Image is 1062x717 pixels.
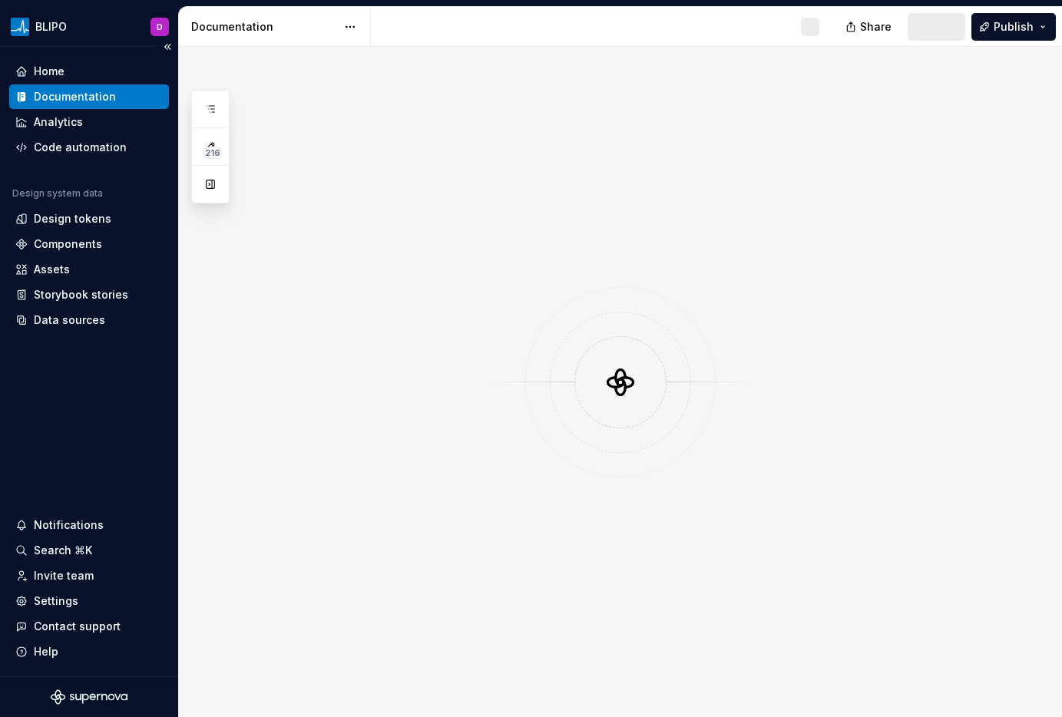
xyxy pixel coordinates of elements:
[9,614,169,639] button: Contact support
[203,147,223,159] span: 216
[34,89,116,104] div: Documentation
[191,19,336,35] div: Documentation
[51,689,127,705] svg: Supernova Logo
[34,262,70,277] div: Assets
[34,593,78,609] div: Settings
[9,84,169,109] a: Documentation
[9,110,169,134] a: Analytics
[34,312,105,328] div: Data sources
[971,13,1056,41] button: Publish
[157,21,163,33] div: D
[9,589,169,613] a: Settings
[34,211,111,226] div: Design tokens
[34,236,102,252] div: Components
[9,538,169,563] button: Search ⌘K
[12,187,103,200] div: Design system data
[3,10,175,43] button: BLIPOD
[838,13,902,41] button: Share
[11,18,29,36] img: 45309493-d480-4fb3-9f86-8e3098b627c9.png
[9,563,169,588] a: Invite team
[34,517,104,533] div: Notifications
[35,19,67,35] div: BLIPO
[34,140,127,155] div: Code automation
[9,639,169,664] button: Help
[9,308,169,332] a: Data sources
[34,287,128,302] div: Storybook stories
[9,257,169,282] a: Assets
[34,568,94,583] div: Invite team
[34,64,65,79] div: Home
[34,114,83,130] div: Analytics
[860,19,892,35] span: Share
[9,207,169,231] a: Design tokens
[34,644,58,659] div: Help
[34,619,121,634] div: Contact support
[9,59,169,84] a: Home
[9,513,169,537] button: Notifications
[157,36,178,58] button: Collapse sidebar
[9,283,169,307] a: Storybook stories
[34,543,92,558] div: Search ⌘K
[9,135,169,160] a: Code automation
[994,19,1034,35] span: Publish
[9,232,169,256] a: Components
